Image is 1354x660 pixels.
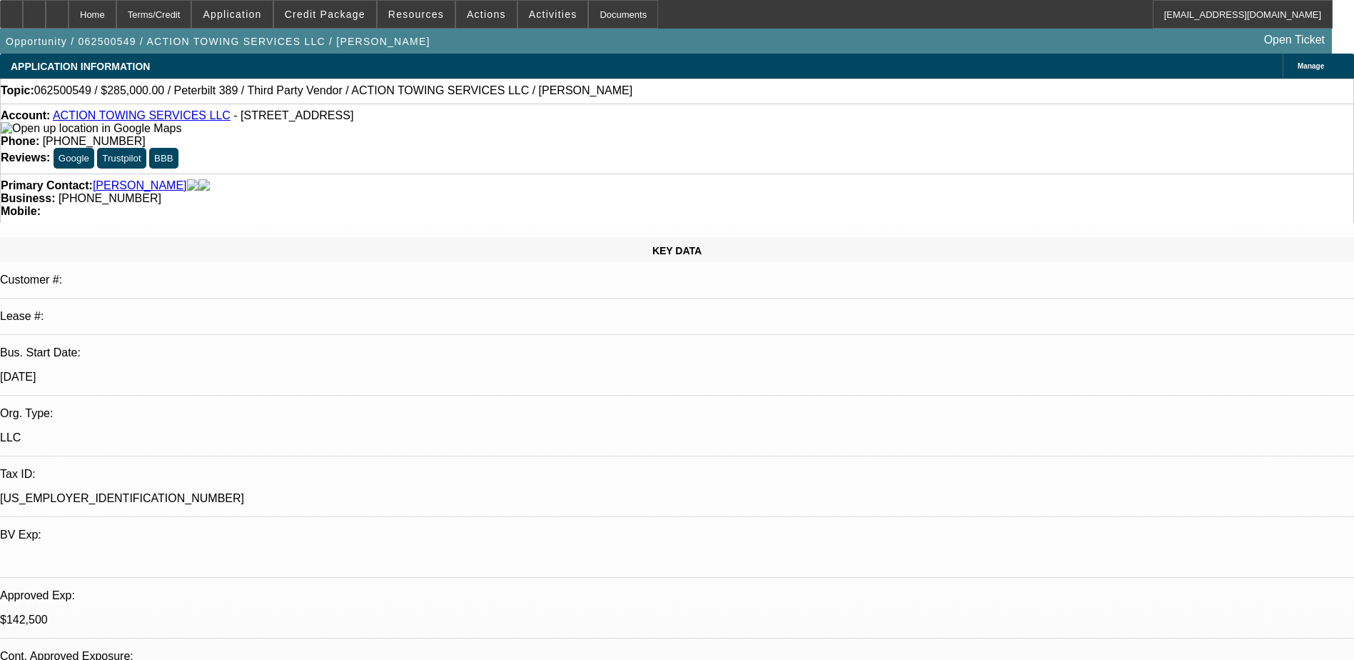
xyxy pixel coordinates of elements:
strong: Account: [1,109,50,121]
button: Actions [456,1,517,28]
span: [PHONE_NUMBER] [59,192,161,204]
span: Credit Package [285,9,365,20]
a: [PERSON_NAME] [93,179,187,192]
img: linkedin-icon.png [198,179,210,192]
strong: Phone: [1,135,39,147]
span: APPLICATION INFORMATION [11,61,150,72]
span: 062500549 / $285,000.00 / Peterbilt 389 / Third Party Vendor / ACTION TOWING SERVICES LLC / [PERS... [34,84,632,97]
span: Activities [529,9,577,20]
button: Credit Package [274,1,376,28]
img: facebook-icon.png [187,179,198,192]
strong: Mobile: [1,205,41,217]
span: Application [203,9,261,20]
span: Opportunity / 062500549 / ACTION TOWING SERVICES LLC / [PERSON_NAME] [6,36,430,47]
img: Open up location in Google Maps [1,122,181,135]
span: KEY DATA [652,245,702,256]
button: Resources [378,1,455,28]
button: Activities [518,1,588,28]
button: Google [54,148,94,169]
button: Application [192,1,272,28]
strong: Business: [1,192,55,204]
strong: Reviews: [1,151,50,164]
strong: Primary Contact: [1,179,93,192]
a: ACTION TOWING SERVICES LLC [53,109,231,121]
a: Open Ticket [1258,28,1330,52]
span: - [STREET_ADDRESS] [233,109,353,121]
span: Actions [467,9,506,20]
strong: Topic: [1,84,34,97]
span: Manage [1298,62,1324,70]
button: Trustpilot [97,148,146,169]
a: View Google Maps [1,122,181,134]
span: [PHONE_NUMBER] [43,135,146,147]
span: Resources [388,9,444,20]
button: BBB [149,148,178,169]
